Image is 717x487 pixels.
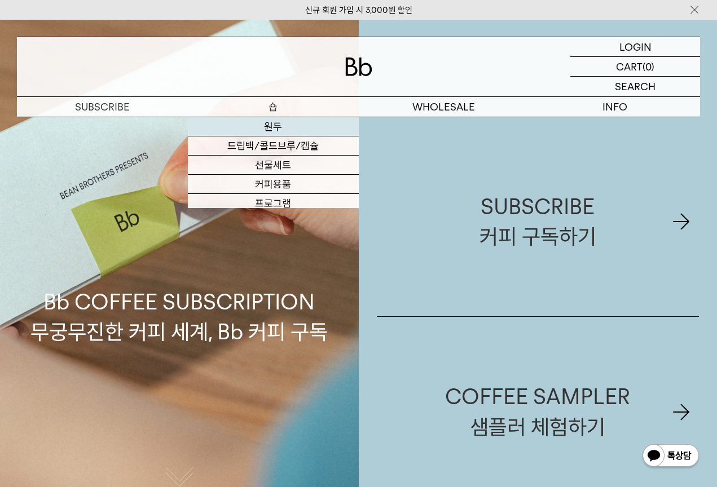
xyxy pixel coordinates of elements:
img: 로고 [345,57,372,76]
a: SUBSCRIBE커피 구독하기 [377,127,700,316]
img: 카카오톡 채널 1:1 채팅 버튼 [641,443,700,470]
a: 원두 [188,117,359,136]
p: LOGIN [619,37,652,56]
div: COFFEE SAMPLER 샘플러 체험하기 [445,382,630,441]
p: INFO [529,97,700,117]
a: 드립백/콜드브루/캡슐 [188,136,359,156]
p: CART [616,57,643,76]
a: 선물세트 [188,156,359,175]
p: Bb COFFEE SUBSCRIPTION 무궁무진한 커피 세계, Bb 커피 구독 [30,180,328,347]
a: 신규 회원 가입 시 3,000원 할인 [305,5,412,15]
a: SUBSCRIBE [17,97,188,117]
div: SUBSCRIBE 커피 구독하기 [480,192,596,251]
a: 프로그램 [188,194,359,213]
a: CART (0) [570,57,700,77]
p: WHOLESALE [359,97,530,117]
a: 숍 [188,97,359,117]
a: 커피용품 [188,175,359,194]
p: (0) [643,57,654,76]
a: LOGIN [570,37,700,57]
p: SEARCH [615,77,656,96]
